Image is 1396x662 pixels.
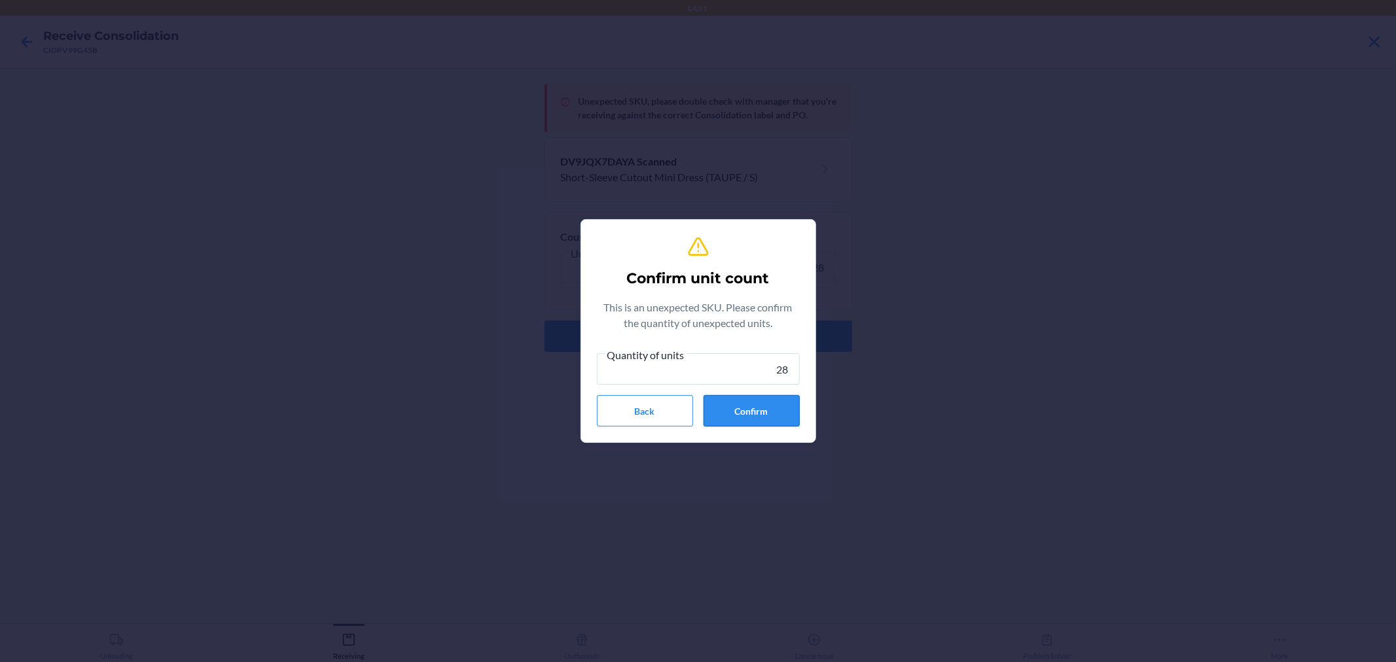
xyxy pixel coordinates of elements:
p: This is an unexpected SKU. Please confirm the quantity of unexpected units. [597,300,800,331]
button: Back [597,395,693,427]
h2: Confirm unit count [627,268,770,289]
input: Quantity of units [597,353,800,385]
span: Quantity of units [605,349,687,362]
button: Confirm [704,395,800,427]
